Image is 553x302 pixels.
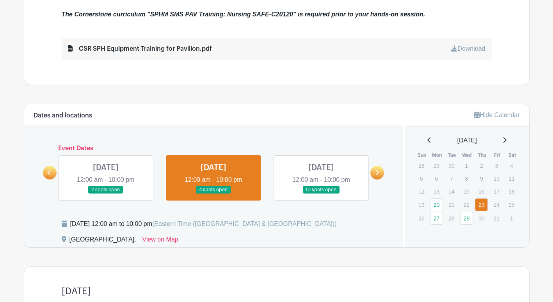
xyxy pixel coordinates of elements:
[430,212,443,225] a: 27
[505,185,518,197] p: 18
[460,212,473,225] a: 29
[490,160,503,172] p: 3
[460,199,473,211] p: 22
[34,112,92,119] h6: Dates and locations
[460,172,473,185] p: 8
[445,151,460,159] th: Tue
[505,199,518,211] p: 25
[57,145,371,152] h6: Event Dates
[445,199,458,211] p: 21
[475,172,488,185] p: 9
[475,198,488,211] a: 23
[445,212,458,224] p: 28
[474,112,519,118] a: Hide Calendar
[490,172,503,185] p: 10
[69,235,136,247] div: [GEOGRAPHIC_DATA],
[62,286,91,297] h4: [DATE]
[490,185,503,197] p: 17
[460,160,473,172] p: 1
[430,151,445,159] th: Mon
[430,172,443,185] p: 6
[445,185,458,197] p: 14
[475,185,488,197] p: 16
[430,160,443,172] p: 29
[460,151,475,159] th: Wed
[505,160,518,172] p: 4
[475,160,488,172] p: 2
[414,151,430,159] th: Sun
[490,151,505,159] th: Fri
[430,185,443,197] p: 13
[62,11,425,18] em: The Cornerstone curriculum "SPHM SMS PAV Training: Nursing SAFE-C20120" is required prior to your...
[460,185,473,197] p: 15
[68,44,212,53] div: CSR SPH Equipment Training for Pavilion.pdf
[415,172,428,185] p: 5
[415,212,428,224] p: 26
[475,212,488,224] p: 30
[445,172,458,185] p: 7
[475,151,490,159] th: Thu
[445,160,458,172] p: 30
[415,185,428,197] p: 12
[70,219,337,229] div: [DATE] 12:00 am to 10:00 pm
[152,220,337,227] span: (Eastern Time ([GEOGRAPHIC_DATA] & [GEOGRAPHIC_DATA]))
[415,160,428,172] p: 28
[451,45,485,52] a: Download
[142,235,178,247] a: View on Map
[415,199,428,211] p: 19
[505,212,518,224] p: 1
[457,136,477,145] span: [DATE]
[505,151,520,159] th: Sat
[430,198,443,211] a: 20
[505,172,518,185] p: 11
[490,199,503,211] p: 24
[490,212,503,224] p: 31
